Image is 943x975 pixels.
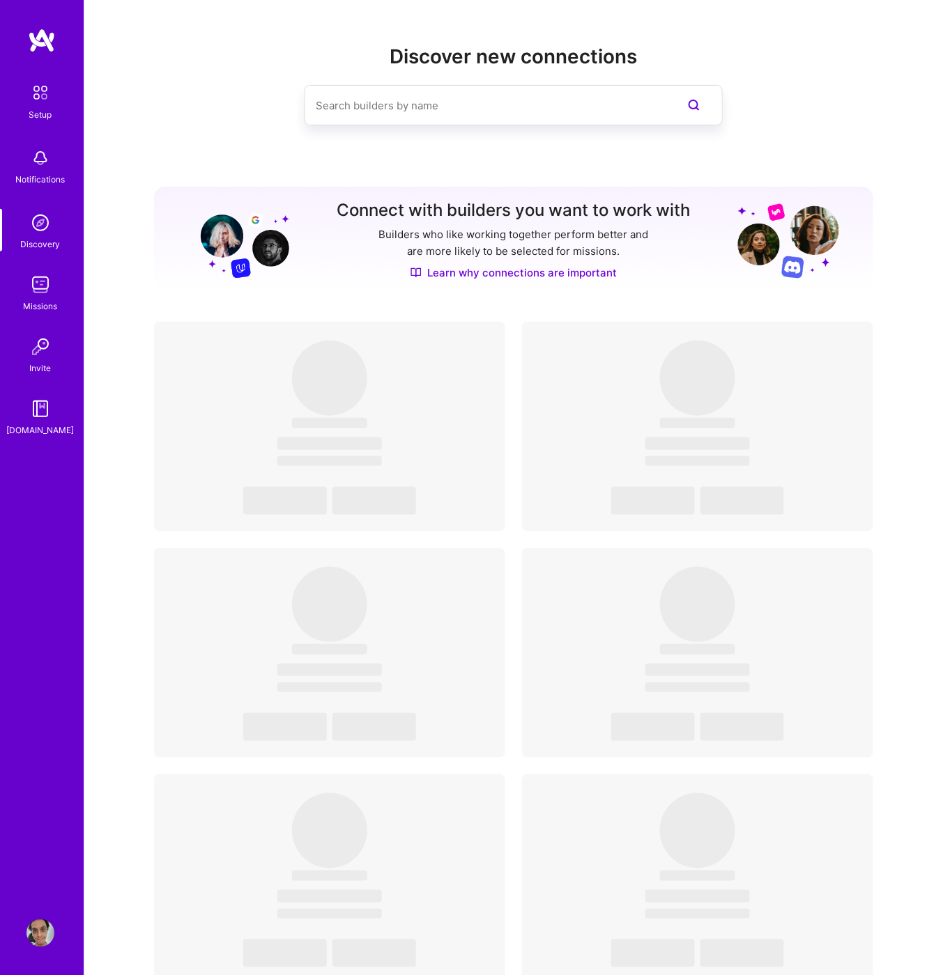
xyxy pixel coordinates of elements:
img: logo [28,28,56,53]
span: ‌ [243,487,327,515]
img: Invite [26,333,54,361]
div: [DOMAIN_NAME] [7,423,75,437]
span: ‌ [292,418,367,428]
span: ‌ [611,487,695,515]
span: ‌ [645,909,750,919]
span: ‌ [277,682,382,692]
img: bell [26,144,54,172]
input: Search builders by name [316,88,656,123]
span: ‌ [292,341,367,416]
span: ‌ [332,939,416,967]
div: Missions [24,299,58,313]
img: Grow your network [188,202,289,279]
span: ‌ [660,871,735,881]
span: ‌ [660,644,735,655]
a: User Avatar [23,919,58,947]
div: Setup [29,107,52,122]
h3: Connect with builders you want to work with [337,201,691,221]
img: User Avatar [26,919,54,947]
span: ‌ [645,456,750,466]
span: ‌ [660,567,735,642]
span: ‌ [332,487,416,515]
span: ‌ [277,890,382,903]
img: discovery [26,209,54,237]
span: ‌ [332,713,416,741]
p: Builders who like working together perform better and are more likely to be selected for missions. [376,226,652,260]
span: ‌ [292,644,367,655]
span: ‌ [645,664,750,676]
img: Grow your network [738,203,839,279]
i: icon SearchPurple [686,97,703,114]
span: ‌ [611,713,695,741]
span: ‌ [243,713,327,741]
span: ‌ [277,909,382,919]
div: Notifications [16,172,66,187]
span: ‌ [645,890,750,903]
span: ‌ [292,793,367,868]
span: ‌ [243,939,327,967]
span: ‌ [277,437,382,450]
img: Discover [411,267,422,279]
span: ‌ [277,664,382,676]
span: ‌ [611,939,695,967]
span: ‌ [645,437,750,450]
a: Learn why connections are important [411,265,617,280]
span: ‌ [700,487,784,515]
span: ‌ [292,871,367,881]
div: Invite [30,361,52,375]
span: ‌ [660,418,735,428]
img: guide book [26,395,54,423]
span: ‌ [700,713,784,741]
span: ‌ [292,567,367,642]
span: ‌ [277,456,382,466]
span: ‌ [660,793,735,868]
img: teamwork [26,271,54,299]
span: ‌ [700,939,784,967]
h2: Discover new connections [154,45,873,68]
img: setup [26,78,55,107]
span: ‌ [645,682,750,692]
div: Discovery [21,237,61,251]
span: ‌ [660,341,735,416]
